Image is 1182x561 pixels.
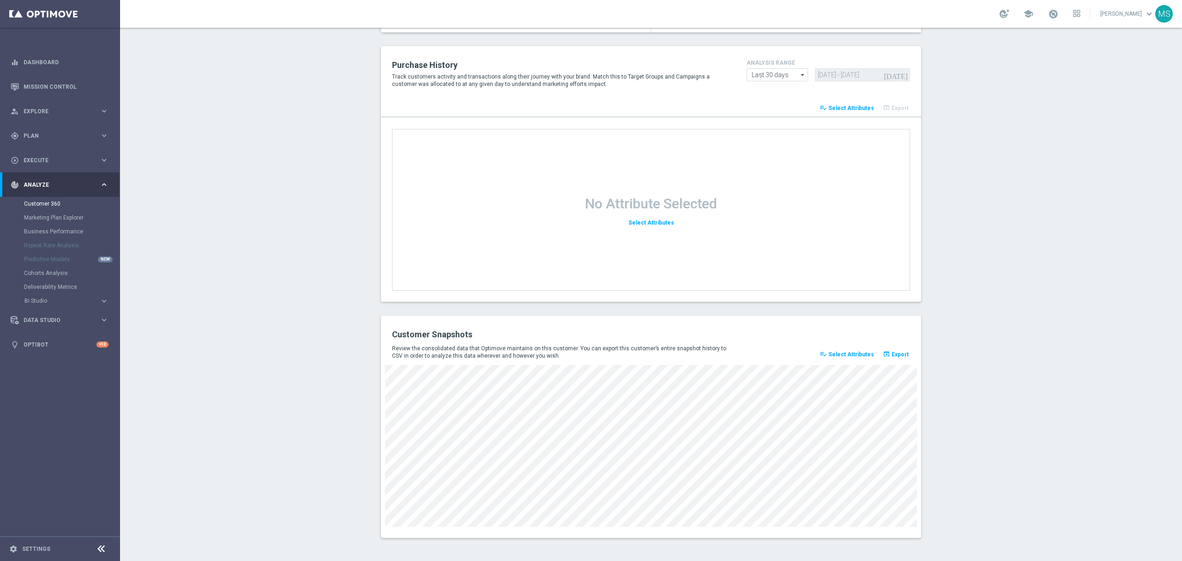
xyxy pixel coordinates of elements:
[24,269,96,277] a: Cohorts Analysis
[820,350,827,358] i: playlist_add_check
[1155,5,1173,23] div: MS
[24,317,100,323] span: Data Studio
[24,332,96,357] a: Optibot
[11,107,19,116] i: person_search
[96,341,109,348] div: +10
[392,73,733,88] p: Track customers activity and transactions along their journey with your brand. Match this to Targ...
[1144,9,1154,19] span: keyboard_arrow_down
[24,280,119,294] div: Deliverability Metrics
[100,180,109,189] i: keyboard_arrow_right
[24,214,96,221] a: Marketing Plan Explorer
[747,68,808,81] input: analysis range
[24,294,119,308] div: BI Studio
[11,58,19,67] i: equalizer
[828,105,874,111] span: Select Attributes
[100,316,109,324] i: keyboard_arrow_right
[392,329,644,340] h2: Customer Snapshots
[24,252,119,266] div: Predictive Models
[10,317,109,324] button: Data Studio keyboard_arrow_right
[100,297,109,305] i: keyboard_arrow_right
[11,332,109,357] div: Optibot
[11,156,100,165] div: Execute
[24,211,119,225] div: Marketing Plan Explorer
[828,351,874,358] span: Select Attributes
[9,545,18,553] i: settings
[11,74,109,99] div: Mission Control
[100,107,109,116] i: keyboard_arrow_right
[11,132,19,140] i: gps_fixed
[24,298,100,304] div: BI Studio
[818,102,875,115] button: playlist_add_check Select Attributes
[24,283,96,291] a: Deliverability Metrics
[818,348,875,361] button: playlist_add_check Select Attributes
[24,74,109,99] a: Mission Control
[392,60,733,71] h2: Purchase History
[11,341,19,349] i: lightbulb
[820,104,827,111] i: playlist_add_check
[892,351,909,358] span: Export
[10,83,109,91] button: Mission Control
[24,298,90,304] span: BI Studio
[10,59,109,66] button: equalizer Dashboard
[1023,9,1033,19] span: school
[883,350,890,358] i: open_in_browser
[392,345,733,360] p: Review the consolidated data that Optimove maintains on this customer. You can export this custom...
[24,158,100,163] span: Execute
[100,131,109,140] i: keyboard_arrow_right
[11,316,100,324] div: Data Studio
[100,156,109,165] i: keyboard_arrow_right
[24,266,119,280] div: Cohorts Analysis
[747,60,910,66] h4: analysis range
[11,156,19,165] i: play_circle_outline
[22,546,50,552] a: Settings
[585,195,717,212] h1: No Attribute Selected
[10,181,109,189] button: track_changes Analyze keyboard_arrow_right
[11,181,19,189] i: track_changes
[11,181,100,189] div: Analyze
[24,225,119,238] div: Business Performance
[1099,7,1155,21] a: [PERSON_NAME]keyboard_arrow_down
[24,297,109,305] button: BI Studio keyboard_arrow_right
[11,132,100,140] div: Plan
[24,182,100,188] span: Analyze
[24,133,100,139] span: Plan
[98,256,113,262] div: NEW
[11,50,109,74] div: Dashboard
[24,197,119,211] div: Customer 360
[24,109,100,114] span: Explore
[24,238,119,252] div: Repeat Rate Analysis
[24,50,109,74] a: Dashboard
[881,348,910,361] button: open_in_browser Export
[11,107,100,116] div: Explore
[798,69,808,81] i: arrow_drop_down
[10,157,109,164] button: play_circle_outline Execute keyboard_arrow_right
[10,108,109,115] button: person_search Explore keyboard_arrow_right
[24,228,96,235] a: Business Performance
[10,132,109,140] button: gps_fixed Plan keyboard_arrow_right
[10,341,109,348] button: lightbulb Optibot +10
[627,217,675,229] button: Select Attributes
[628,220,674,226] span: Select Attributes
[24,200,96,207] a: Customer 360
